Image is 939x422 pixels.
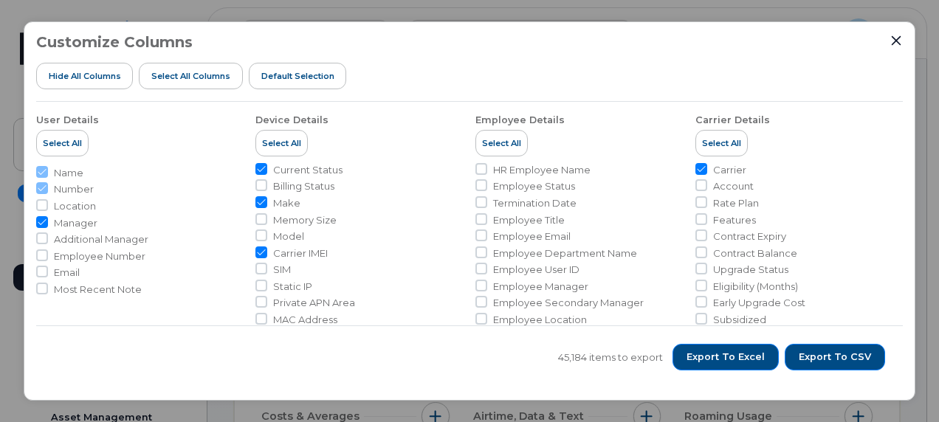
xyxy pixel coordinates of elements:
h3: Customize Columns [36,34,193,50]
button: Hide All Columns [36,63,134,89]
span: Subsidized [713,313,766,327]
button: Select All [36,130,89,156]
span: Account [713,179,754,193]
span: Current Status [273,163,343,177]
span: SIM [273,263,291,277]
span: Employee Number [54,249,145,263]
span: Name [54,166,83,180]
button: Select All [255,130,308,156]
span: Memory Size [273,213,337,227]
span: Select all Columns [151,70,230,82]
button: Select All [475,130,528,156]
span: Employee Manager [493,280,588,294]
span: Carrier IMEI [273,246,328,260]
span: Employee Location [493,313,587,327]
span: Select All [482,137,521,149]
div: Carrier Details [695,114,770,127]
button: Select all Columns [139,63,243,89]
span: Number [54,182,94,196]
span: Select All [43,137,82,149]
span: Billing Status [273,179,334,193]
span: Static IP [273,280,312,294]
span: HR Employee Name [493,163,591,177]
span: Most Recent Note [54,283,142,297]
span: Employee Title [493,213,565,227]
span: Eligibility (Months) [713,280,798,294]
span: Email [54,266,80,280]
span: Make [273,196,300,210]
span: Contract Balance [713,246,797,260]
span: Manager [54,216,97,230]
span: Rate Plan [713,196,759,210]
span: Features [713,213,756,227]
span: Location [54,199,96,213]
span: Employee Secondary Manager [493,296,644,310]
div: Employee Details [475,114,565,127]
span: Private APN Area [273,296,355,310]
span: Model [273,229,304,243]
button: Default Selection [249,63,347,89]
span: Contract Expiry [713,229,786,243]
span: Employee User ID [493,263,579,277]
span: Termination Date [493,196,577,210]
span: Upgrade Status [713,263,788,277]
span: Carrier [713,163,746,177]
div: User Details [36,114,99,127]
button: Export to CSV [785,344,885,370]
div: Device Details [255,114,329,127]
span: Select All [262,137,301,149]
span: Employee Email [493,229,571,243]
span: Select All [702,137,741,149]
button: Select All [695,130,748,156]
span: Early Upgrade Cost [713,296,805,310]
button: Close [890,34,903,47]
span: Additional Manager [54,232,148,246]
span: Export to CSV [799,350,871,364]
span: MAC Address [273,313,337,327]
span: Default Selection [261,70,334,82]
button: Export to Excel [673,344,779,370]
span: 45,184 items to export [558,350,663,364]
span: Hide All Columns [49,70,121,82]
span: Employee Department Name [493,246,637,260]
span: Employee Status [493,179,575,193]
span: Export to Excel [687,350,765,364]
